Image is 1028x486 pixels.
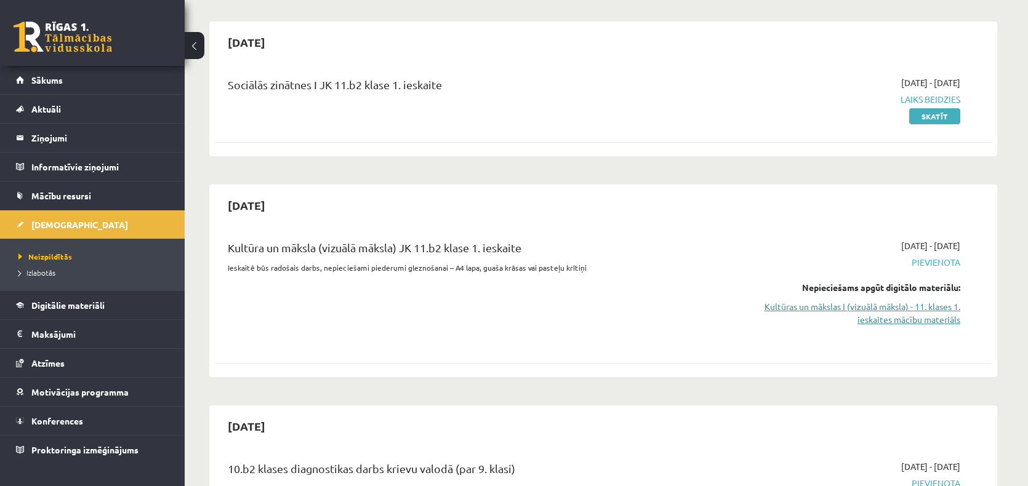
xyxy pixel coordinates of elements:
[18,267,172,278] a: Izlabotās
[31,386,129,397] span: Motivācijas programma
[215,28,278,57] h2: [DATE]
[16,153,169,181] a: Informatīvie ziņojumi
[728,281,960,294] div: Nepieciešams apgūt digitālo materiālu:
[16,436,169,464] a: Proktoringa izmēģinājums
[16,210,169,239] a: [DEMOGRAPHIC_DATA]
[228,460,710,483] div: 10.b2 klases diagnostikas darbs krievu valodā (par 9. klasi)
[215,412,278,440] h2: [DATE]
[31,320,169,348] legend: Maksājumi
[31,153,169,181] legend: Informatīvie ziņojumi
[16,291,169,319] a: Digitālie materiāli
[215,191,278,220] h2: [DATE]
[901,76,960,89] span: [DATE] - [DATE]
[228,239,710,262] div: Kultūra un māksla (vizuālā māksla) JK 11.b2 klase 1. ieskaite
[16,320,169,348] a: Maksājumi
[31,124,169,152] legend: Ziņojumi
[31,219,128,230] span: [DEMOGRAPHIC_DATA]
[18,268,55,277] span: Izlabotās
[16,95,169,123] a: Aktuāli
[31,190,91,201] span: Mācību resursi
[31,415,83,426] span: Konferences
[16,66,169,94] a: Sākums
[16,349,169,377] a: Atzīmes
[18,251,172,262] a: Neizpildītās
[16,378,169,406] a: Motivācijas programma
[728,256,960,269] span: Pievienota
[901,239,960,252] span: [DATE] - [DATE]
[16,407,169,435] a: Konferences
[228,76,710,99] div: Sociālās zinātnes I JK 11.b2 klase 1. ieskaite
[228,262,710,273] p: Ieskaitē būs radošais darbs, nepieciešami piederumi gleznošanai – A4 lapa, guaša krāsas vai paste...
[728,93,960,106] span: Laiks beidzies
[16,124,169,152] a: Ziņojumi
[909,108,960,124] a: Skatīt
[16,181,169,210] a: Mācību resursi
[31,300,105,311] span: Digitālie materiāli
[14,22,112,52] a: Rīgas 1. Tālmācības vidusskola
[31,444,139,455] span: Proktoringa izmēģinājums
[31,74,63,86] span: Sākums
[31,357,65,368] span: Atzīmes
[901,460,960,473] span: [DATE] - [DATE]
[18,252,72,261] span: Neizpildītās
[31,103,61,114] span: Aktuāli
[728,300,960,326] a: Kultūras un mākslas I (vizuālā māksla) - 11. klases 1. ieskaites mācību materiāls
